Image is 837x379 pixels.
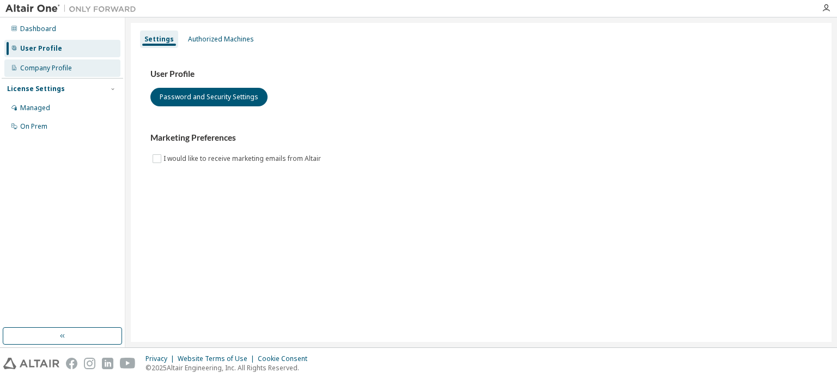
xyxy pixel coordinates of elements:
[20,122,47,131] div: On Prem
[120,358,136,369] img: youtube.svg
[258,354,314,363] div: Cookie Consent
[163,152,323,165] label: I would like to receive marketing emails from Altair
[66,358,77,369] img: facebook.svg
[7,85,65,93] div: License Settings
[3,358,59,369] img: altair_logo.svg
[145,363,314,372] p: © 2025 Altair Engineering, Inc. All Rights Reserved.
[5,3,142,14] img: Altair One
[150,88,268,106] button: Password and Security Settings
[144,35,174,44] div: Settings
[178,354,258,363] div: Website Terms of Use
[20,44,62,53] div: User Profile
[145,354,178,363] div: Privacy
[102,358,113,369] img: linkedin.svg
[20,104,50,112] div: Managed
[20,25,56,33] div: Dashboard
[20,64,72,73] div: Company Profile
[188,35,254,44] div: Authorized Machines
[150,69,812,80] h3: User Profile
[84,358,95,369] img: instagram.svg
[150,133,812,143] h3: Marketing Preferences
